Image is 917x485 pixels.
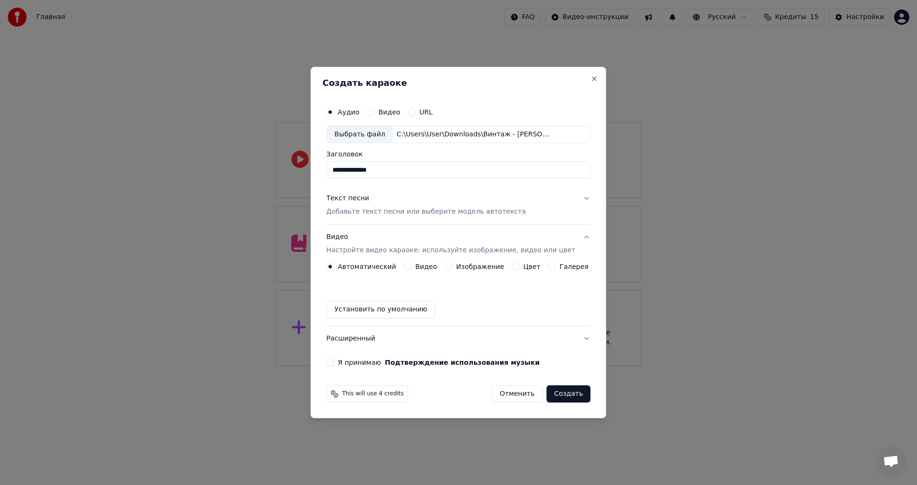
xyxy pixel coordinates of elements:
div: Текст песни [326,194,369,204]
label: URL [419,109,433,115]
span: This will use 4 credits [342,390,404,398]
button: Текст песниДобавьте текст песни или выберите модель автотекста [326,186,590,225]
button: Отменить [491,385,543,402]
label: Цвет [523,263,541,270]
label: Галерея [560,263,589,270]
label: Изображение [456,263,504,270]
label: Заголовок [326,151,590,158]
button: Установить по умолчанию [326,301,435,318]
button: ВидеоНастройте видео караоке: используйте изображение, видео или цвет [326,225,590,263]
button: Расширенный [326,326,590,351]
div: Видео [326,233,575,256]
p: Настройте видео караоке: используйте изображение, видео или цвет [326,246,575,255]
p: Добавьте текст песни или выберите модель автотекста [326,207,526,217]
label: Аудио [338,109,359,115]
div: ВидеоНастройте видео караоке: используйте изображение, видео или цвет [326,263,590,326]
label: Видео [378,109,400,115]
label: Я принимаю [338,359,540,366]
h2: Создать караоке [322,79,594,87]
div: Выбрать файл [327,126,393,143]
div: C:\Users\User\Downloads\Винтаж - [PERSON_NAME].mp3 [393,130,555,139]
button: Я принимаю [385,359,540,366]
label: Автоматический [338,263,396,270]
label: Видео [415,263,437,270]
button: Создать [546,385,590,402]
